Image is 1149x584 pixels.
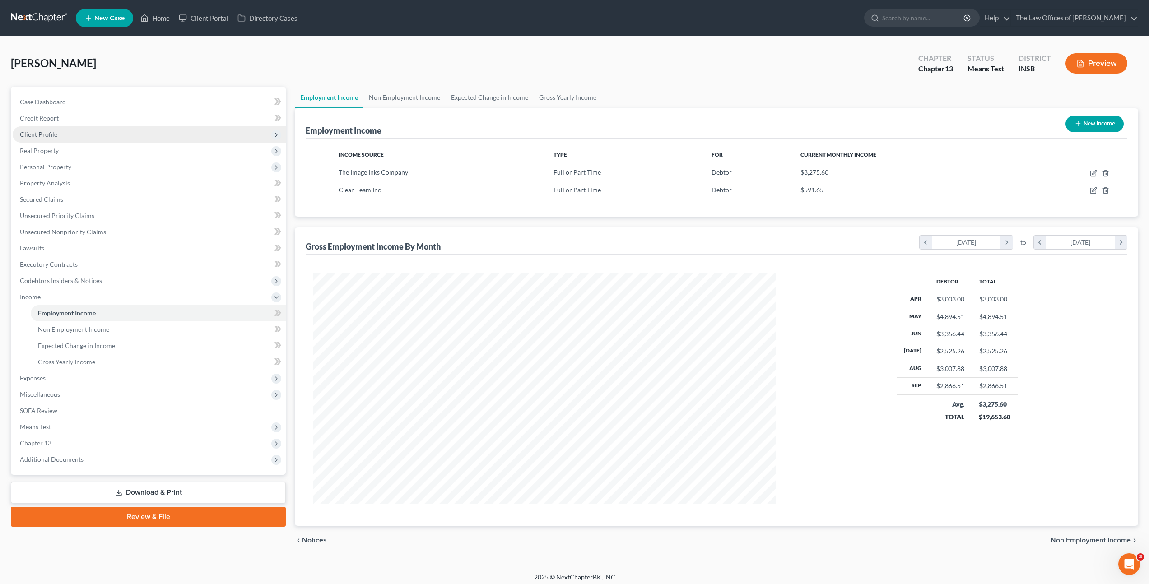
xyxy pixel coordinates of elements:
[13,191,286,208] a: Secured Claims
[13,256,286,273] a: Executory Contracts
[936,295,964,304] div: $3,003.00
[20,244,44,252] span: Lawsuits
[972,291,1018,308] td: $3,003.00
[936,413,964,422] div: TOTAL
[174,10,233,26] a: Client Portal
[38,309,96,317] span: Employment Income
[38,342,115,349] span: Expected Change in Income
[20,423,51,431] span: Means Test
[800,186,823,194] span: $591.65
[11,507,286,527] a: Review & File
[1000,236,1013,249] i: chevron_right
[1019,64,1051,74] div: INSB
[968,64,1004,74] div: Means Test
[918,64,953,74] div: Chapter
[94,15,125,22] span: New Case
[1118,553,1140,575] iframe: Intercom live chat
[936,329,964,338] div: $3,356.44
[972,273,1018,291] th: Total
[13,175,286,191] a: Property Analysis
[897,360,929,377] th: Aug
[1065,53,1127,74] button: Preview
[20,98,66,106] span: Case Dashboard
[554,151,567,158] span: Type
[20,455,84,463] span: Additional Documents
[1051,537,1131,544] span: Non Employment Income
[20,147,59,154] span: Real Property
[11,482,286,503] a: Download & Print
[1011,10,1138,26] a: The Law Offices of [PERSON_NAME]
[1034,236,1046,249] i: chevron_left
[20,260,78,268] span: Executory Contracts
[31,321,286,338] a: Non Employment Income
[339,151,384,158] span: Income Source
[554,168,601,176] span: Full or Part Time
[13,224,286,240] a: Unsecured Nonpriority Claims
[980,10,1010,26] a: Help
[20,163,71,171] span: Personal Property
[1046,236,1115,249] div: [DATE]
[20,212,94,219] span: Unsecured Priority Claims
[972,360,1018,377] td: $3,007.88
[13,240,286,256] a: Lawsuits
[20,407,57,414] span: SOFA Review
[295,537,302,544] i: chevron_left
[936,400,964,409] div: Avg.
[31,305,286,321] a: Employment Income
[897,308,929,325] th: May
[554,186,601,194] span: Full or Part Time
[979,400,1010,409] div: $3,275.60
[339,168,408,176] span: The Image Inks Company
[20,114,59,122] span: Credit Report
[13,208,286,224] a: Unsecured Priority Claims
[20,293,41,301] span: Income
[897,325,929,343] th: Jun
[20,277,102,284] span: Codebtors Insiders & Notices
[936,364,964,373] div: $3,007.88
[897,343,929,360] th: [DATE]
[339,186,381,194] span: Clean Team Inc
[1019,53,1051,64] div: District
[936,347,964,356] div: $2,525.26
[13,94,286,110] a: Case Dashboard
[800,168,828,176] span: $3,275.60
[20,130,57,138] span: Client Profile
[920,236,932,249] i: chevron_left
[945,64,953,73] span: 13
[1137,553,1144,561] span: 3
[38,358,95,366] span: Gross Yearly Income
[306,125,381,136] div: Employment Income
[918,53,953,64] div: Chapter
[20,195,63,203] span: Secured Claims
[1065,116,1124,132] button: New Income
[972,308,1018,325] td: $4,894.51
[979,413,1010,422] div: $19,653.60
[972,325,1018,343] td: $3,356.44
[534,87,602,108] a: Gross Yearly Income
[800,151,876,158] span: Current Monthly Income
[20,439,51,447] span: Chapter 13
[31,338,286,354] a: Expected Change in Income
[20,390,60,398] span: Miscellaneous
[936,312,964,321] div: $4,894.51
[295,537,327,544] button: chevron_left Notices
[929,273,972,291] th: Debtor
[1020,238,1026,247] span: to
[897,377,929,394] th: Sep
[363,87,446,108] a: Non Employment Income
[932,236,1001,249] div: [DATE]
[20,374,46,382] span: Expenses
[306,241,441,252] div: Gross Employment Income By Month
[882,9,965,26] input: Search by name...
[302,537,327,544] span: Notices
[936,381,964,390] div: $2,866.51
[31,354,286,370] a: Gross Yearly Income
[1051,537,1138,544] button: Non Employment Income chevron_right
[972,343,1018,360] td: $2,525.26
[1115,236,1127,249] i: chevron_right
[38,325,109,333] span: Non Employment Income
[712,151,723,158] span: For
[13,110,286,126] a: Credit Report
[897,291,929,308] th: Apr
[446,87,534,108] a: Expected Change in Income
